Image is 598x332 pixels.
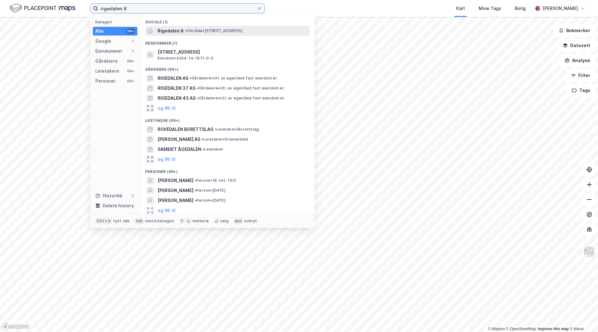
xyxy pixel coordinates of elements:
span: Leietaker • Borettslag [215,127,259,132]
span: • [202,147,204,152]
button: og 96 til [158,104,176,112]
span: Gårdeiere • Utl. av egen/leid fast eiendom el. [190,76,278,81]
span: Eiendom • 4204-14-1871-0-0 [158,56,213,61]
span: [PERSON_NAME] [158,177,193,184]
button: og 96 til [158,156,176,163]
div: 99+ [126,79,135,84]
iframe: Chat Widget [567,302,598,332]
span: [STREET_ADDRESS] [158,48,307,56]
div: Alle [95,27,104,35]
span: Person • [DATE] [195,198,225,203]
span: • [185,28,187,33]
button: Datasett [558,39,596,52]
div: Kategori [95,20,137,24]
span: Rigedalen 8 [158,27,184,35]
span: • [197,96,199,100]
span: SAMEIET ÅGEDALEN [158,146,201,153]
div: 99+ [126,29,135,34]
div: markere [192,219,209,224]
span: • [215,127,217,132]
a: Mapbox [488,327,505,331]
div: 1 [130,193,135,198]
button: Analyse [559,54,596,67]
span: • [202,137,203,142]
button: Filter [566,69,596,82]
div: 99+ [126,69,135,74]
span: [PERSON_NAME] [158,197,193,204]
button: Bokmerker [553,24,596,37]
input: Søk på adresse, matrikkel, gårdeiere, leietakere eller personer [98,4,257,13]
div: esc [234,218,243,224]
div: Google [95,37,111,45]
span: • [190,76,192,80]
div: Personer [95,77,116,85]
img: logo.f888ab2527a4732fd821a326f86c7f29.svg [10,3,75,14]
div: Historikk [95,192,122,200]
span: [PERSON_NAME] [158,187,193,194]
span: [PERSON_NAME] AS [158,136,200,143]
span: Person • [DATE] [195,188,225,193]
div: avbryt [244,219,257,224]
div: 1 [130,49,135,54]
span: Gårdeiere • Utl. av egen/leid fast eiendom el. [197,86,284,91]
span: Område • [STREET_ADDRESS] [185,28,243,33]
div: velg [220,219,229,224]
div: Eiendommer [95,47,122,55]
span: ROVEDALEN BORETTSLAG [158,126,214,133]
div: Google (1) [140,15,315,26]
div: Leietakere [95,67,119,75]
a: OpenStreetMap [506,327,536,331]
div: Eiendommer (1) [140,36,315,47]
div: Gårdeiere (99+) [140,62,315,73]
div: neste kategori [145,219,174,224]
div: Kontrollprogram for chat [567,302,598,332]
div: 99+ [126,59,135,64]
div: Ctrl + k [95,218,112,224]
div: Kart [456,5,465,12]
div: Mine Tags [479,5,501,12]
span: • [197,86,198,90]
span: • [195,198,197,203]
div: Leietakere (99+) [140,113,315,124]
div: [PERSON_NAME] [543,5,578,12]
a: Improve this map [538,327,569,331]
span: • [195,188,197,193]
div: 1 [130,39,135,44]
div: nytt søk [113,219,130,224]
div: Personer (99+) [140,164,315,176]
img: Z [583,246,595,258]
span: RIGEDALEN AS [158,75,188,82]
div: Bolig [515,5,526,12]
span: Leietaker • Grunnarbeid [202,137,248,142]
span: Gårdeiere • Utl. av egen/leid fast eiendom el. [197,96,285,101]
div: tab [135,218,144,224]
div: Delete history [103,202,134,209]
div: Gårdeiere [95,57,118,65]
span: Leietaker [202,147,223,152]
button: og 96 til [158,207,176,214]
span: • [195,178,197,183]
span: RIGEDALEN 43 AS [158,94,196,102]
span: RIGEDALEN 37 AS [158,84,195,92]
button: Tags [567,84,596,97]
span: Person • 18. okt. 1912 [195,178,236,183]
a: Mapbox homepage [2,323,29,330]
